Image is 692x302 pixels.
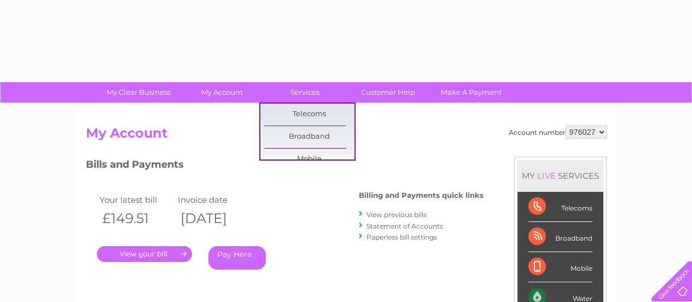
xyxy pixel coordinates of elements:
div: Broadband [528,222,592,252]
a: Paperless bill settings [367,233,437,241]
a: My Clear Business [94,82,184,102]
h3: Bills and Payments [86,157,484,176]
a: Services [260,82,350,102]
h2: My Account [86,126,607,146]
a: Mobile [264,149,354,170]
h4: Billing and Payments quick links [359,191,484,200]
a: Statement of Accounts [367,222,443,230]
th: £149.51 [97,207,176,230]
a: Telecoms [264,104,354,126]
div: Mobile [528,252,592,282]
a: Broadband [264,126,354,148]
td: Invoice date [175,192,254,207]
div: Account number [509,126,607,139]
div: LIVE [535,170,558,181]
a: Pay Here [208,246,266,270]
a: View previous bills [367,210,427,219]
a: Customer Help [343,82,433,102]
div: MY SERVICES [517,160,603,191]
th: [DATE] [175,207,254,230]
td: Your latest bill [97,192,176,207]
div: Telecoms [528,192,592,222]
a: My Account [177,82,267,102]
a: . [97,246,192,262]
a: Make A Payment [426,82,516,102]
